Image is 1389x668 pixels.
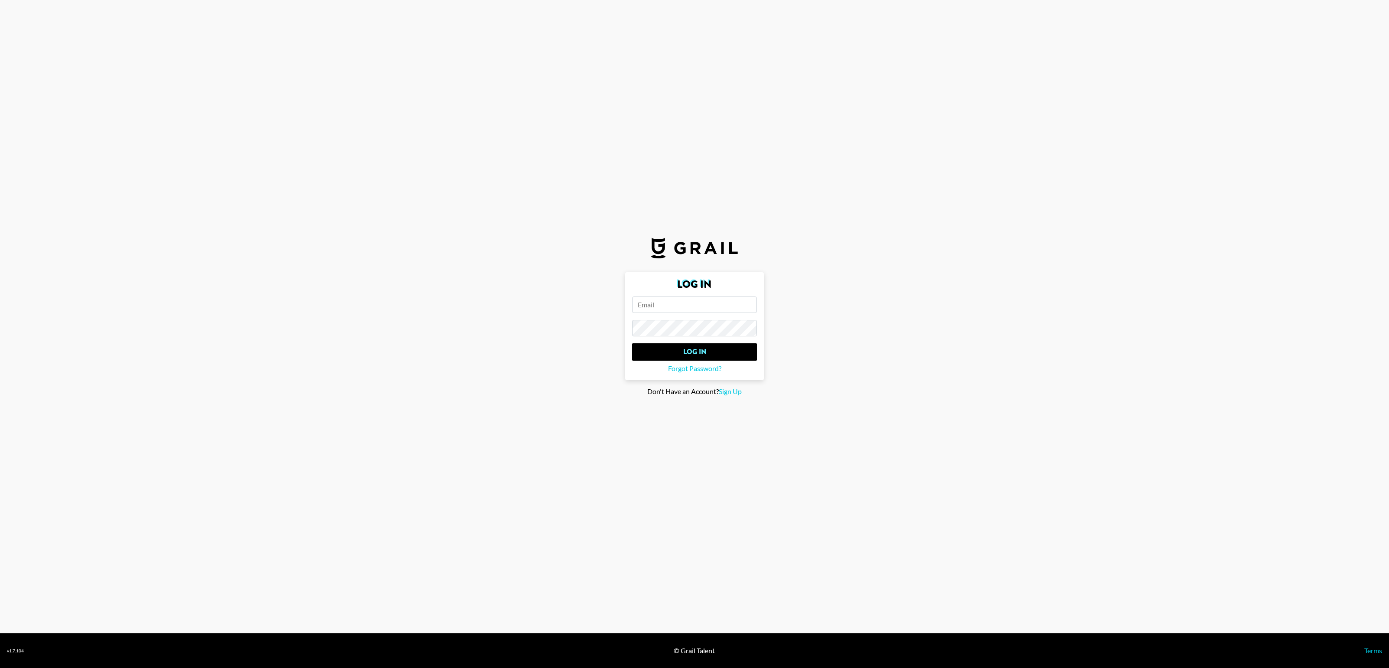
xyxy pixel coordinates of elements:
[7,648,24,654] div: v 1.7.104
[1364,646,1382,655] a: Terms
[632,343,757,361] input: Log In
[632,279,757,290] h2: Log In
[7,387,1382,396] div: Don't Have an Account?
[632,297,757,313] input: Email
[719,387,742,396] span: Sign Up
[668,364,721,373] span: Forgot Password?
[651,238,738,258] img: Grail Talent Logo
[674,646,715,655] div: © Grail Talent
